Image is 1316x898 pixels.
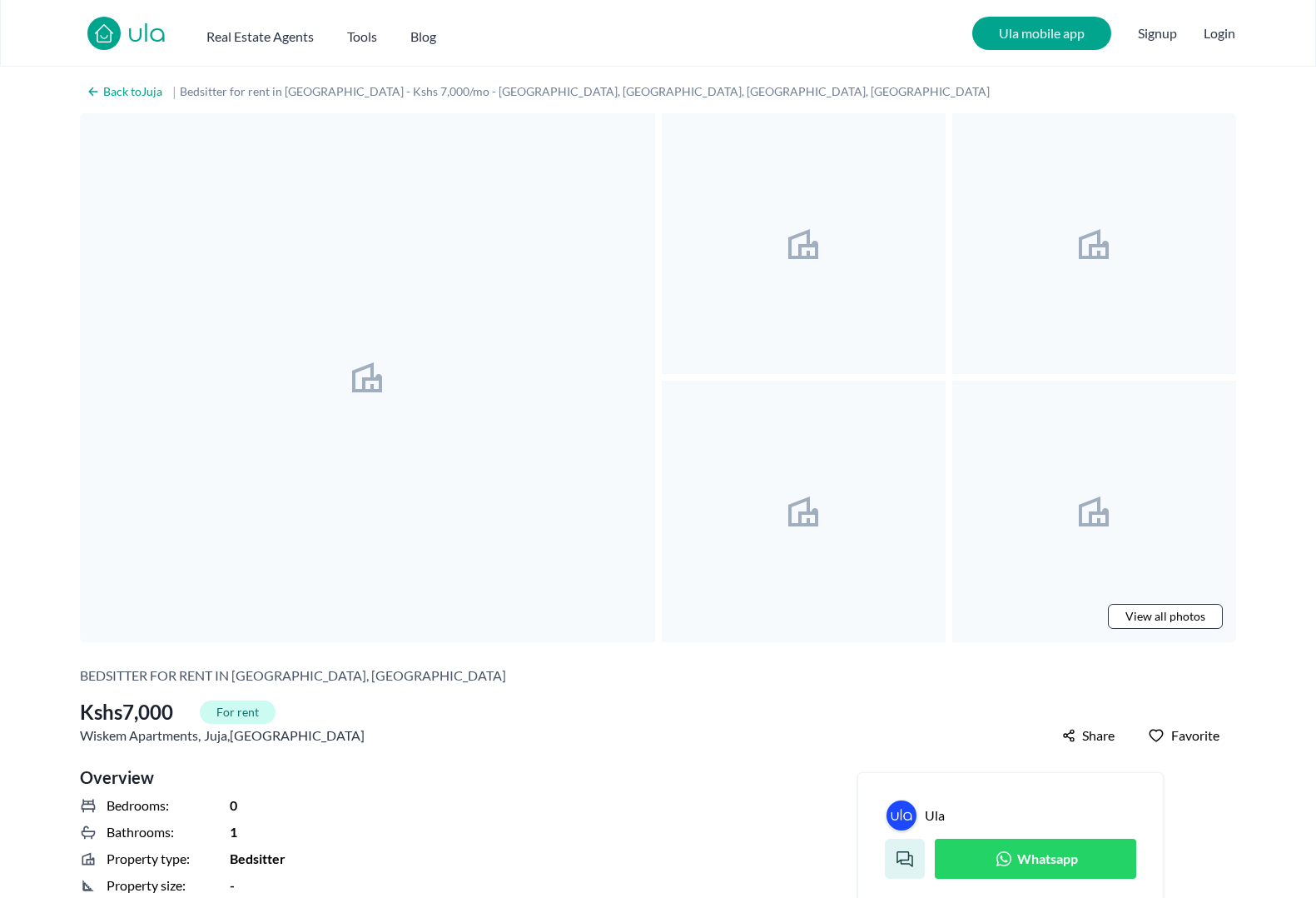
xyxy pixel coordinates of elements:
[230,822,237,842] span: 1
[347,27,377,47] h2: Tools
[80,766,784,789] h2: Overview
[80,80,169,103] a: Back toJuja
[1204,23,1235,43] button: Login
[1125,608,1205,625] span: View all photos
[206,20,314,47] button: Real Estate Agents
[972,17,1111,50] a: Ula mobile app
[886,800,917,831] a: Ula
[107,849,190,869] span: Property type:
[103,83,162,100] h2: Back to Juja
[127,20,166,50] a: ula
[1082,726,1115,746] span: Share
[172,82,176,102] span: |
[180,83,1006,100] h1: Bedsitter for rent in [GEOGRAPHIC_DATA] - Kshs 7,000/mo - [GEOGRAPHIC_DATA], [GEOGRAPHIC_DATA], [...
[80,699,173,726] span: Kshs 7,000
[204,726,227,746] a: Juja
[410,27,436,47] h2: Blog
[230,796,237,816] span: 0
[1017,849,1078,869] span: Whatsapp
[925,806,945,826] a: Ula
[410,20,436,47] a: Blog
[107,822,174,842] span: Bathrooms:
[107,796,169,816] span: Bedrooms:
[200,701,276,724] span: For rent
[80,666,506,686] h2: Bedsitter for rent in [GEOGRAPHIC_DATA], [GEOGRAPHIC_DATA]
[347,20,377,47] button: Tools
[230,849,286,869] span: Bedsitter
[1108,604,1223,629] a: View all photos
[1171,726,1219,746] span: Favorite
[1138,17,1177,50] span: Signup
[886,801,916,831] img: Ula
[206,20,469,47] nav: Main
[80,726,365,746] span: Wiskem Apartments , , [GEOGRAPHIC_DATA]
[230,876,235,896] span: -
[107,876,186,896] span: Property size:
[935,839,1136,879] a: Whatsapp
[206,27,314,47] h2: Real Estate Agents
